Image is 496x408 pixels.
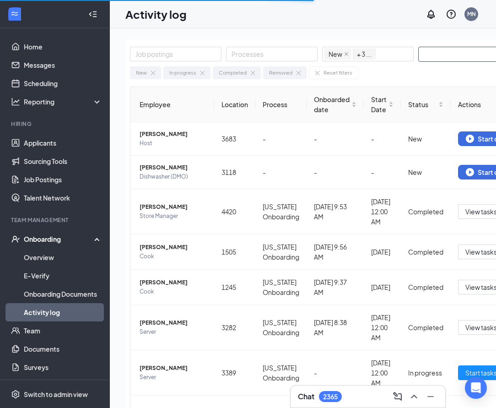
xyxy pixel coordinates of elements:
[140,130,207,139] span: [PERSON_NAME]
[408,247,443,257] div: Completed
[255,189,307,234] td: [US_STATE] Onboarding
[407,389,421,404] button: ChevronUp
[392,391,403,402] svg: ComposeMessage
[140,212,207,221] span: Store Manager
[24,285,102,303] a: Onboarding Documents
[140,163,207,172] span: [PERSON_NAME]
[353,49,376,60] span: + 3 ...
[88,10,97,19] svg: Collapse
[11,216,100,224] div: Team Management
[140,373,207,382] span: Server
[371,247,394,257] div: [DATE]
[408,368,443,378] div: In progress
[24,248,102,267] a: Overview
[140,139,207,148] span: Host
[24,74,102,92] a: Scheduling
[357,49,372,59] span: + 3 ...
[465,377,487,399] div: Open Intercom Messenger
[446,9,457,20] svg: QuestionInfo
[255,270,307,305] td: [US_STATE] Onboarding
[140,172,207,181] span: Dishwasher (DMO)
[390,389,405,404] button: ComposeMessage
[425,391,436,402] svg: Minimize
[314,94,350,114] span: Onboarded date
[140,252,207,261] span: Cook
[314,368,356,378] div: -
[214,305,255,350] td: 3282
[364,156,401,189] td: -
[24,134,102,152] a: Applicants
[255,305,307,350] td: [US_STATE] Onboarding
[140,287,207,296] span: Cook
[24,390,88,399] div: Switch to admin view
[467,10,476,18] div: MN
[140,327,207,337] span: Server
[314,201,356,222] div: [DATE] 9:53 AM
[408,167,443,177] div: New
[371,94,387,114] span: Start Date
[214,270,255,305] td: 1245
[329,49,342,59] span: New
[314,134,356,144] div: -
[11,390,20,399] svg: Settings
[323,69,352,77] div: Reset filters
[314,277,356,297] div: [DATE] 9:37 AM
[409,391,420,402] svg: ChevronUp
[140,318,207,327] span: [PERSON_NAME]
[371,358,394,388] div: [DATE] 12:00 AM
[11,97,20,106] svg: Analysis
[324,49,351,60] span: New
[11,120,100,128] div: Hiring
[10,9,19,18] svg: WorkstreamLogo
[24,152,102,170] a: Sourcing Tools
[219,69,247,77] div: Completed
[408,282,443,292] div: Completed
[24,358,102,376] a: Surveys
[214,350,255,396] td: 3389
[408,322,443,332] div: Completed
[371,312,394,343] div: [DATE] 12:00 AM
[408,134,443,144] div: New
[307,87,364,122] th: Onboarded date
[364,122,401,156] td: -
[214,87,255,122] th: Location
[314,167,356,177] div: -
[214,156,255,189] td: 3118
[125,6,187,22] h1: Activity log
[408,207,443,217] div: Completed
[140,364,207,373] span: [PERSON_NAME]
[255,156,307,189] td: -
[371,196,394,227] div: [DATE] 12:00 AM
[140,243,207,252] span: [PERSON_NAME]
[24,38,102,56] a: Home
[24,189,102,207] a: Talent Network
[364,87,401,122] th: Start Date
[140,278,207,287] span: [PERSON_NAME]
[344,52,349,56] span: close
[255,87,307,122] th: Process
[24,97,102,106] div: Reporting
[401,87,451,122] th: Status
[371,282,394,292] div: [DATE]
[24,234,94,244] div: Onboarding
[169,69,196,77] div: In progress
[24,340,102,358] a: Documents
[140,202,207,212] span: [PERSON_NAME]
[426,9,437,20] svg: Notifications
[298,392,314,402] h3: Chat
[408,99,437,109] span: Status
[214,234,255,270] td: 1505
[24,267,102,285] a: E-Verify
[24,56,102,74] a: Messages
[24,170,102,189] a: Job Postings
[255,350,307,396] td: [US_STATE] Onboarding
[24,303,102,321] a: Activity log
[314,242,356,262] div: [DATE] 9:56 AM
[323,393,338,401] div: 2365
[11,234,20,244] svg: UserCheck
[214,189,255,234] td: 4420
[136,69,147,77] div: New
[269,69,292,77] div: Removed
[255,122,307,156] td: -
[255,234,307,270] td: [US_STATE] Onboarding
